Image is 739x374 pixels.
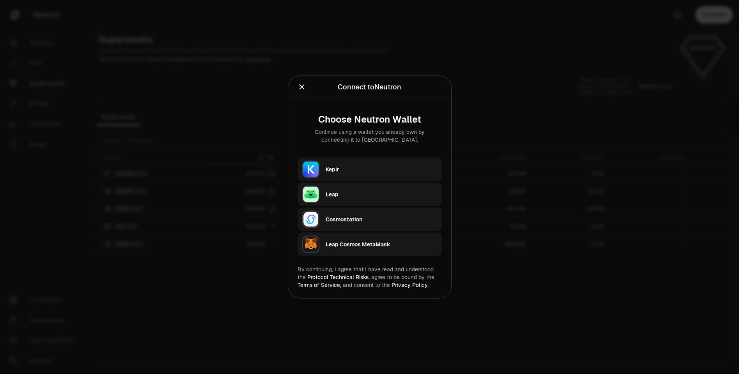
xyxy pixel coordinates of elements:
[338,82,401,93] div: Connect to Neutron
[304,114,436,125] div: Choose Neutron Wallet
[326,215,437,223] div: Cosmostation
[303,212,319,227] img: Cosmostation
[298,158,442,181] button: KeplrKeplr
[303,162,319,177] img: Keplr
[298,208,442,231] button: CosmostationCosmostation
[392,281,429,289] a: Privacy Policy.
[326,240,437,248] div: Leap Cosmos MetaMask
[303,187,319,202] img: Leap
[326,191,437,198] div: Leap
[307,274,370,281] a: Protocol Technical Risks,
[298,183,442,206] button: LeapLeap
[304,128,436,144] div: Continue using a wallet you already own by connecting it to [GEOGRAPHIC_DATA].
[298,233,442,256] button: Leap Cosmos MetaMaskLeap Cosmos MetaMask
[298,82,306,93] button: Close
[298,265,442,289] div: By continuing, I agree that I have read and understood the agree to be bound by the and consent t...
[298,281,341,289] a: Terms of Service,
[326,166,437,173] div: Keplr
[303,237,319,252] img: Leap Cosmos MetaMask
